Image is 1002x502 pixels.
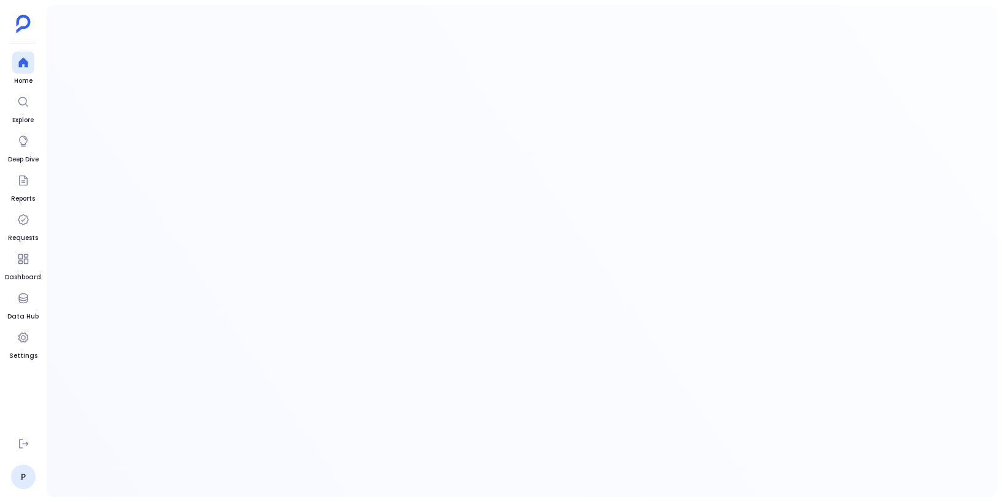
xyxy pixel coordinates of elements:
span: Explore [12,115,34,125]
span: Dashboard [5,272,41,282]
span: Requests [8,233,38,243]
a: Requests [8,209,38,243]
span: Home [12,76,34,86]
span: Settings [9,351,37,361]
a: P [11,465,36,489]
span: Data Hub [7,312,39,322]
a: Settings [9,326,37,361]
a: Reports [11,169,35,204]
a: Data Hub [7,287,39,322]
a: Deep Dive [8,130,39,164]
span: Deep Dive [8,155,39,164]
img: petavue logo [16,15,31,33]
a: Dashboard [5,248,41,282]
a: Home [12,52,34,86]
span: Reports [11,194,35,204]
a: Explore [12,91,34,125]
